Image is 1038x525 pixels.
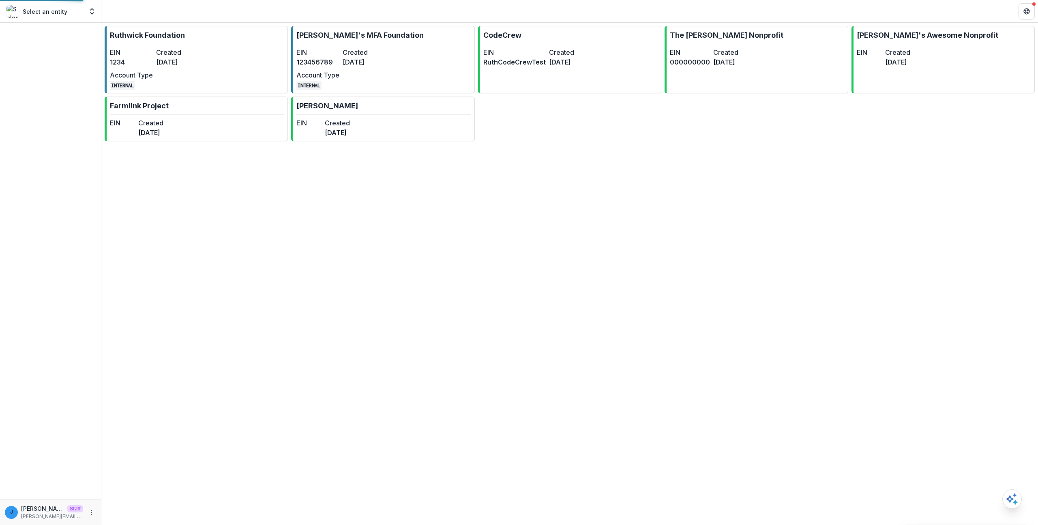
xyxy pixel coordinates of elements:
dd: RuthCodeCrewTest [483,57,546,67]
dt: EIN [296,47,339,57]
p: [PERSON_NAME] [296,100,358,111]
dt: Created [156,47,199,57]
a: [PERSON_NAME]'s MFA FoundationEIN123456789Created[DATE]Account TypeINTERNAL [291,26,474,93]
p: Staff [67,505,83,512]
img: Select an entity [6,5,19,18]
dd: 1234 [110,57,153,67]
a: Ruthwick FoundationEIN1234Created[DATE]Account TypeINTERNAL [105,26,288,93]
dt: EIN [110,47,153,57]
p: The [PERSON_NAME] Nonprofit [670,30,783,41]
code: INTERNAL [296,81,322,90]
dt: Created [325,118,350,128]
dt: EIN [670,47,710,57]
dt: EIN [857,47,882,57]
dt: Created [138,118,163,128]
button: Open entity switcher [86,3,98,19]
dd: [DATE] [343,57,386,67]
a: Farmlink ProjectEINCreated[DATE] [105,97,288,141]
dt: Created [549,47,611,57]
p: Farmlink Project [110,100,169,111]
dd: [DATE] [138,128,163,138]
button: Open AI Assistant [1002,489,1022,509]
div: jonah@trytemelio.com [10,510,13,515]
a: The [PERSON_NAME] NonprofitEIN000000000Created[DATE] [665,26,848,93]
dt: Account Type [110,70,153,80]
dd: [DATE] [549,57,611,67]
a: CodeCrewEINRuthCodeCrewTestCreated[DATE] [478,26,661,93]
p: [PERSON_NAME][EMAIL_ADDRESS][DOMAIN_NAME] [21,504,64,513]
dt: EIN [483,47,546,57]
dd: 000000000 [670,57,710,67]
p: [PERSON_NAME]'s Awesome Nonprofit [857,30,998,41]
dt: Account Type [296,70,339,80]
a: [PERSON_NAME]EINCreated[DATE] [291,97,474,141]
dd: [DATE] [713,57,753,67]
button: Get Help [1019,3,1035,19]
p: Ruthwick Foundation [110,30,185,41]
dd: [DATE] [156,57,199,67]
dt: EIN [296,118,322,128]
dt: Created [885,47,910,57]
p: CodeCrew [483,30,521,41]
dd: [DATE] [885,57,910,67]
button: More [86,508,96,517]
p: [PERSON_NAME]'s MFA Foundation [296,30,424,41]
dd: [DATE] [325,128,350,138]
dt: EIN [110,118,135,128]
a: [PERSON_NAME]'s Awesome NonprofitEINCreated[DATE] [851,26,1035,93]
code: INTERNAL [110,81,135,90]
p: [PERSON_NAME][EMAIL_ADDRESS][DOMAIN_NAME] [21,513,83,520]
dt: Created [343,47,386,57]
dt: Created [713,47,753,57]
p: Select an entity [23,7,67,16]
dd: 123456789 [296,57,339,67]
